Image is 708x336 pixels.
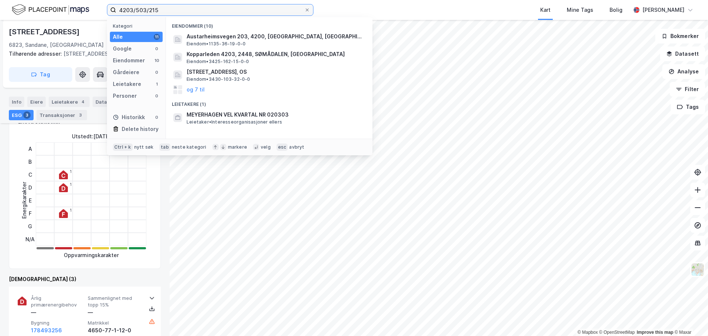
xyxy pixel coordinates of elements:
div: Alle [113,32,123,41]
div: Kart [540,6,551,14]
div: Utstedt : [DATE] [72,132,111,141]
div: 1 [154,81,160,87]
div: B [25,155,35,168]
span: Eiendom • 3425-162-15-0-0 [187,59,249,65]
span: Eiendom • 1135-36-19-0-0 [187,41,246,47]
input: Søk på adresse, matrikkel, gårdeiere, leietakere eller personer [116,4,304,15]
div: Personer [113,91,137,100]
div: neste kategori [172,144,206,150]
div: A [25,142,35,155]
span: Årlig primærenergibehov [31,295,85,308]
a: OpenStreetMap [599,330,635,335]
div: Historikk [113,113,145,122]
div: — [31,308,85,317]
span: Leietaker • Interesseorganisasjoner ellers [187,119,282,125]
div: 3 [77,111,84,119]
div: 1 [70,169,72,174]
span: MEYERHAGEN VEL KVARTAL NR 020303 [187,110,364,119]
button: Datasett [660,46,705,61]
div: [STREET_ADDRESS] [9,49,155,58]
div: 1 [70,182,72,187]
div: [STREET_ADDRESS] [9,26,81,38]
button: Tags [671,100,705,114]
span: Kopparleden 4203, 2448, SØMÅDALEN, [GEOGRAPHIC_DATA] [187,50,364,59]
div: 0 [154,93,160,99]
div: Oppvarmingskarakter [64,251,119,260]
div: F [25,207,35,220]
div: Gårdeiere [113,68,139,77]
div: G [25,220,35,233]
div: Ctrl + k [113,143,133,151]
div: Mine Tags [567,6,593,14]
div: D [25,181,35,194]
div: E [25,194,35,207]
div: 0 [154,114,160,120]
div: Google [113,44,132,53]
div: Eiendommer (10) [166,17,372,31]
div: esc [277,143,288,151]
div: Leietakere [49,97,90,107]
div: markere [228,144,247,150]
div: C [25,168,35,181]
button: Filter [670,82,705,97]
button: og 7 til [187,85,205,94]
div: nytt søk [134,144,154,150]
div: Eiere [27,97,46,107]
div: Leietakere [113,80,141,89]
div: Bolig [610,6,622,14]
div: Eiendommer [113,56,145,65]
div: 4650-77-1-12-0 [88,326,142,335]
img: Z [691,263,705,277]
div: tab [159,143,170,151]
div: 1 [70,208,72,212]
div: Energikarakter [20,182,29,219]
span: [STREET_ADDRESS], OS [187,67,364,76]
span: Tilhørende adresser: [9,51,63,57]
button: Bokmerker [655,29,705,44]
a: Mapbox [577,330,598,335]
div: 11 [154,34,160,40]
button: Analyse [662,64,705,79]
div: 3 [23,111,31,119]
img: logo.f888ab2527a4732fd821a326f86c7f29.svg [12,3,89,16]
div: ESG [9,110,34,120]
div: Kontrollprogram for chat [671,301,708,336]
span: Matrikkel [88,320,142,326]
div: Datasett [93,97,120,107]
div: Delete history [122,125,159,134]
div: [DEMOGRAPHIC_DATA] (3) [9,275,161,284]
div: avbryt [289,144,304,150]
div: Kategori [113,23,163,29]
div: [PERSON_NAME] [642,6,684,14]
a: Improve this map [637,330,673,335]
div: Leietakere (1) [166,96,372,109]
span: Austarheimsvegen 203, 4200, [GEOGRAPHIC_DATA], [GEOGRAPHIC_DATA] [187,32,364,41]
button: 178493256 [31,326,62,335]
iframe: Chat Widget [671,301,708,336]
div: — [88,308,142,317]
div: velg [261,144,271,150]
div: 0 [154,46,160,52]
span: Eiendom • 3430-103-32-0-0 [187,76,250,82]
div: 6823, Sandane, [GEOGRAPHIC_DATA] [9,41,104,49]
div: 0 [154,69,160,75]
span: Bygning [31,320,85,326]
div: Transaksjoner [37,110,87,120]
button: Tag [9,67,72,82]
div: Info [9,97,24,107]
span: Sammenlignet med topp 15% [88,295,142,308]
div: 4 [79,98,87,105]
div: 10 [154,58,160,63]
div: N/A [25,233,35,246]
